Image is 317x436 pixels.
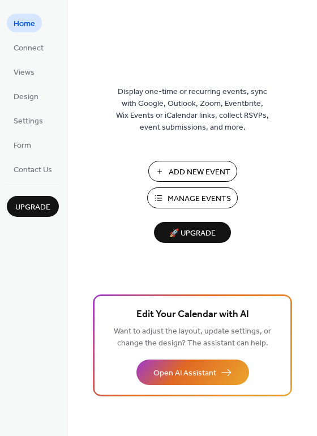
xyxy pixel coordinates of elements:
[14,42,44,54] span: Connect
[153,367,216,379] span: Open AI Assistant
[7,111,50,130] a: Settings
[168,193,231,205] span: Manage Events
[114,324,271,351] span: Want to adjust the layout, update settings, or change the design? The assistant can help.
[7,14,42,32] a: Home
[169,166,230,178] span: Add New Event
[14,18,35,30] span: Home
[136,360,249,385] button: Open AI Assistant
[161,226,224,241] span: 🚀 Upgrade
[15,202,50,213] span: Upgrade
[148,161,237,182] button: Add New Event
[7,160,59,178] a: Contact Us
[14,140,31,152] span: Form
[14,91,38,103] span: Design
[7,135,38,154] a: Form
[14,164,52,176] span: Contact Us
[154,222,231,243] button: 🚀 Upgrade
[147,187,238,208] button: Manage Events
[7,87,45,105] a: Design
[7,196,59,217] button: Upgrade
[116,86,269,134] span: Display one-time or recurring events, sync with Google, Outlook, Zoom, Eventbrite, Wix Events or ...
[14,116,43,127] span: Settings
[7,62,41,81] a: Views
[14,67,35,79] span: Views
[136,307,249,323] span: Edit Your Calendar with AI
[7,38,50,57] a: Connect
